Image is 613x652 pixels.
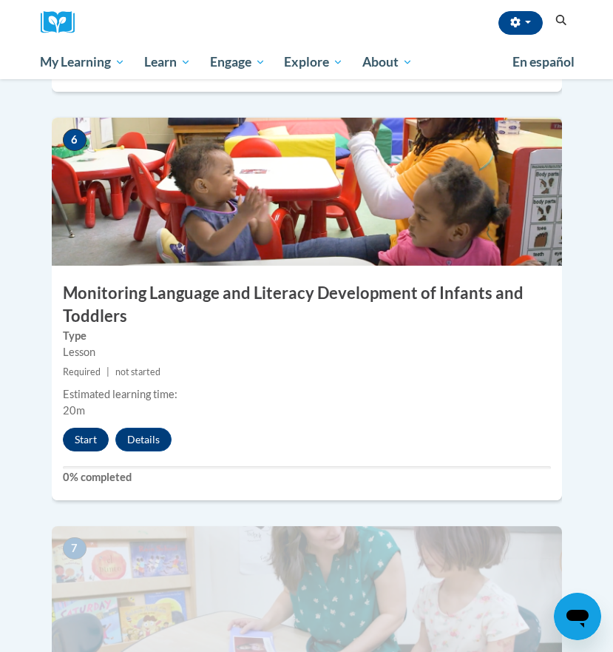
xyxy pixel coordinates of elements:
[353,45,422,79] a: About
[63,129,87,151] span: 6
[52,118,562,266] img: Course Image
[63,328,551,344] label: Type
[498,11,543,35] button: Account Settings
[284,53,343,71] span: Explore
[63,404,85,417] span: 20m
[63,344,551,360] div: Lesson
[115,428,172,451] button: Details
[41,11,85,34] img: Logo brand
[503,47,584,78] a: En español
[52,282,562,328] h3: Monitoring Language and Literacy Development of Infants and Toddlers
[200,45,275,79] a: Engage
[63,537,87,559] span: 7
[106,366,109,377] span: |
[144,53,191,71] span: Learn
[40,53,125,71] span: My Learning
[274,45,353,79] a: Explore
[63,469,551,485] label: 0% completed
[550,12,572,30] button: Search
[41,11,85,34] a: Cox Campus
[362,53,413,71] span: About
[512,54,575,70] span: En español
[31,45,135,79] a: My Learning
[30,45,584,79] div: Main menu
[115,366,160,377] span: not started
[63,386,551,403] div: Estimated learning time:
[554,593,601,640] iframe: Button to launch messaging window
[63,366,101,377] span: Required
[135,45,200,79] a: Learn
[63,428,109,451] button: Start
[210,53,265,71] span: Engage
